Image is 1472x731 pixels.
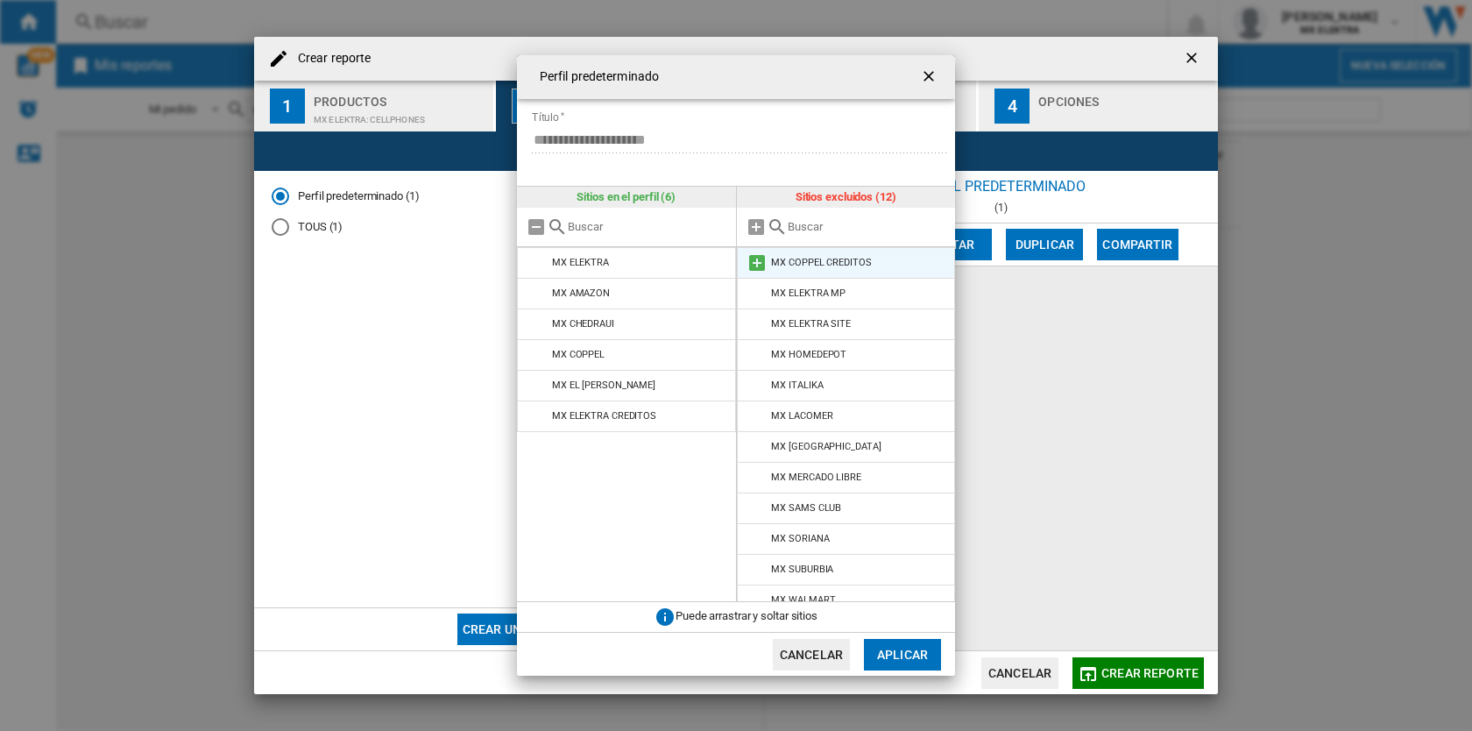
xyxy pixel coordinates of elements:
[552,287,610,299] div: MX AMAZON
[526,216,547,238] md-icon: Quitar todo
[864,639,941,671] button: Aplicar
[788,220,947,233] input: Buscar
[771,287,846,299] div: MX ELEKTRA MP
[737,187,956,208] div: Sitios excluidos (12)
[552,257,609,268] div: MX ELEKTRA
[552,380,655,391] div: MX EL [PERSON_NAME]
[771,441,881,452] div: MX [GEOGRAPHIC_DATA]
[568,220,727,233] input: Buscar
[771,594,835,606] div: MX WALMART
[913,60,948,95] button: getI18NText('BUTTONS.CLOSE_DIALOG')
[531,68,659,86] h4: Perfil predeterminado
[771,472,860,483] div: MX MERCADO LIBRE
[676,610,817,623] span: Puede arrastrar y soltar sitios
[771,533,829,544] div: MX SORIANA
[771,410,832,422] div: MX LACOMER
[552,318,614,330] div: MX CHEDRAUI
[771,564,833,575] div: MX SUBURBIA
[771,318,851,330] div: MX ELEKTRA SITE
[771,257,871,268] div: MX COPPEL CREDITOS
[552,410,656,422] div: MX ELEKTRA CREDITOS
[771,380,823,391] div: MX ITALIKA
[771,502,841,514] div: MX SAMS CLUB
[773,639,850,671] button: Cancelar
[746,216,767,238] md-icon: Añadir todos
[552,349,605,360] div: MX COPPEL
[920,67,941,89] ng-md-icon: getI18NText('BUTTONS.CLOSE_DIALOG')
[771,349,846,360] div: MX HOMEDEPOT
[517,187,736,208] div: Sitios en el perfil (6)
